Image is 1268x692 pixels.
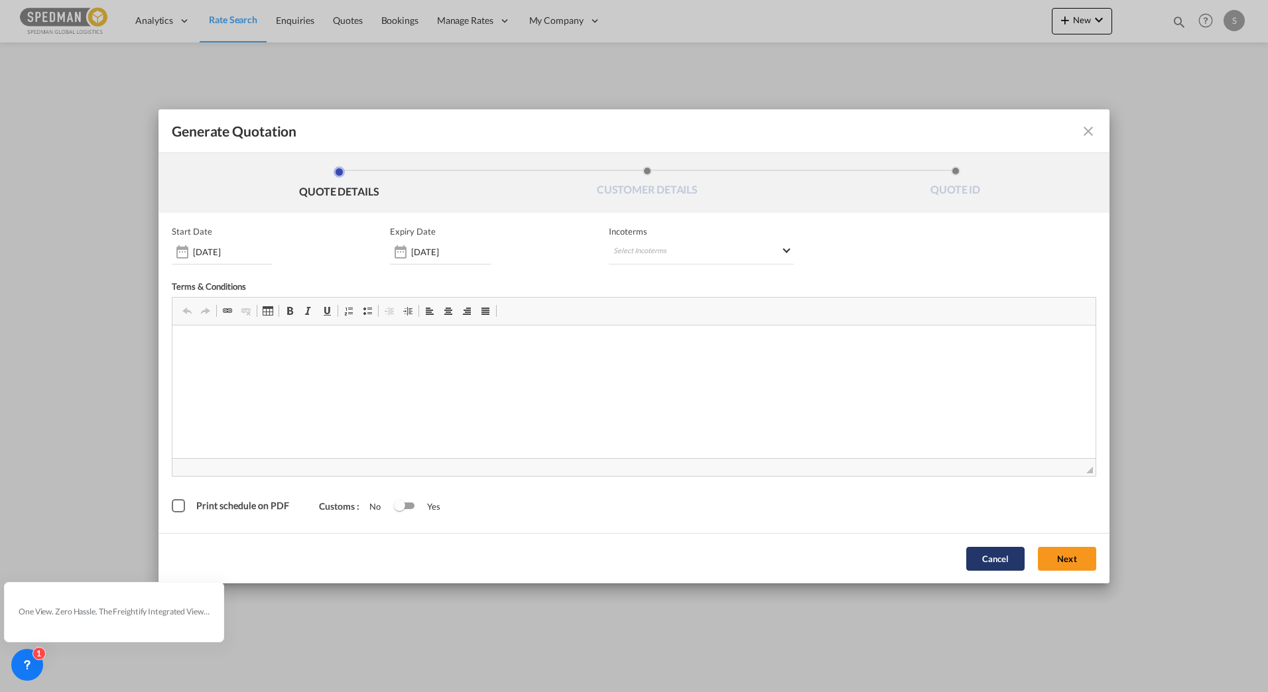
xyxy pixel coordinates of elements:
[399,302,417,319] a: Increase Indent
[158,109,1109,583] md-dialog: Generate QuotationQUOTE ...
[390,226,436,237] p: Expiry Date
[609,241,794,264] md-select: Select Incoterms
[178,302,196,319] a: Undo (Ctrl+Z)
[196,302,215,319] a: Redo (Ctrl+Y)
[259,302,277,319] a: Table
[196,500,289,511] span: Print schedule on PDF
[172,226,212,237] p: Start Date
[193,247,273,257] input: Start date
[411,247,491,257] input: Expiry date
[493,166,802,202] li: CUSTOMER DETAILS
[172,281,634,297] div: Terms & Conditions
[172,500,292,513] md-checkbox: Print schedule on PDF
[340,302,358,319] a: Insert/Remove Numbered List
[476,302,495,319] a: Justify
[358,302,377,319] a: Insert/Remove Bulleted List
[966,547,1025,571] button: Cancel
[281,302,299,319] a: Bold (Ctrl+B)
[394,496,414,516] md-switch: Switch 1
[237,302,255,319] a: Unlink
[369,501,394,512] span: No
[380,302,399,319] a: Decrease Indent
[439,302,458,319] a: Centre
[185,166,493,202] li: QUOTE DETAILS
[218,302,237,319] a: Link (Ctrl+K)
[1086,467,1093,473] span: Drag to resize
[420,302,439,319] a: Align Left
[414,501,440,512] span: Yes
[801,166,1109,202] li: QUOTE ID
[172,123,296,140] span: Generate Quotation
[172,325,1096,458] iframe: Rich Text Editor, editor2
[609,226,794,237] span: Incoterms
[1038,547,1096,571] button: Next
[319,500,369,512] span: Customs :
[458,302,476,319] a: Align Right
[318,302,336,319] a: Underline (Ctrl+U)
[1080,123,1096,139] md-icon: icon-close fg-AAA8AD cursor m-0
[299,302,318,319] a: Italic (Ctrl+I)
